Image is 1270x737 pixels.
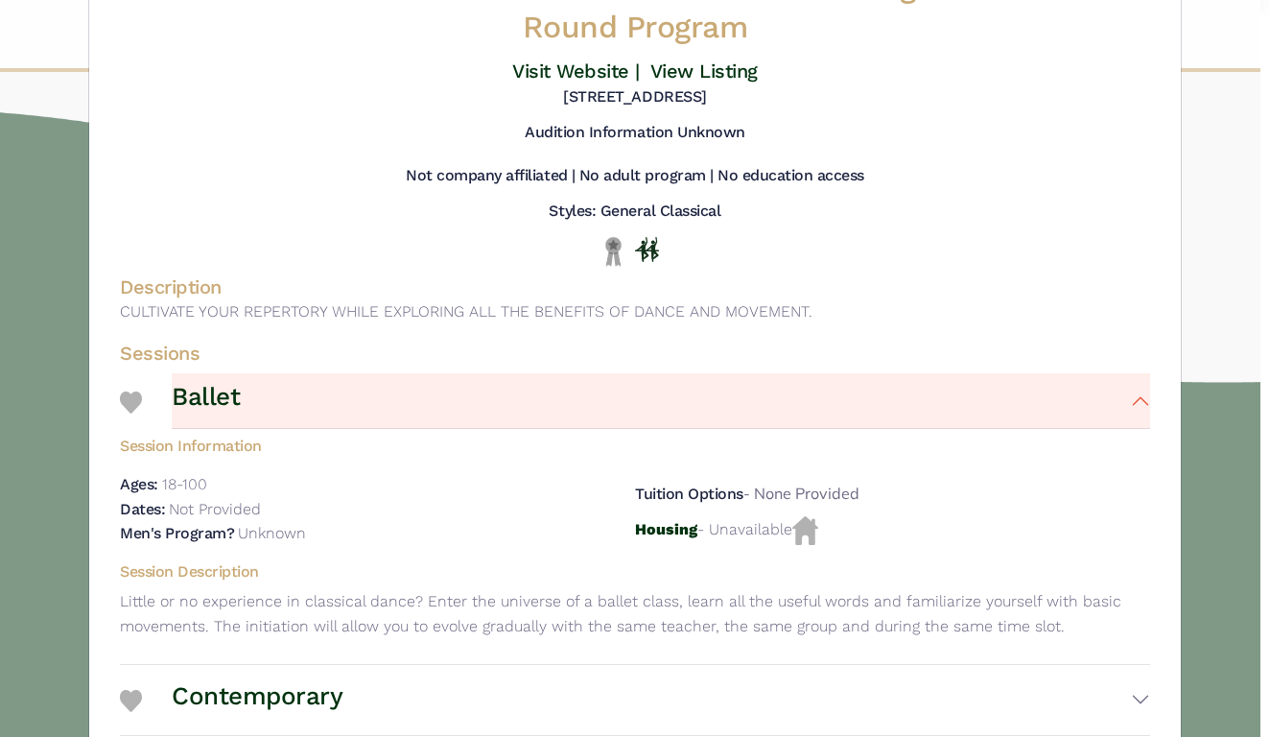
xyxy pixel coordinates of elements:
h5: Styles: General Classical [549,202,720,222]
h5: Tuition Options [635,485,743,503]
img: Heart [120,392,142,414]
p: CULTIVATE YOUR REPERTORY WHILE EXPLORING ALL THE BENEFITS OF DANCE AND MOVEMENT. [120,299,1150,324]
h5: Session Description [120,562,1150,582]
h3: Contemporary [172,680,342,713]
span: Housing [635,520,697,538]
h5: Session Information [120,429,1150,457]
h5: Audition Information Unknown [525,123,745,143]
h5: No adult program | [579,166,714,186]
img: Local [601,236,625,266]
h3: Ballet [172,381,240,414]
a: View Listing [650,59,758,83]
p: 18-100 [162,475,207,493]
p: - Unavailable [635,516,1150,545]
h5: No education access [717,166,864,186]
button: Ballet [172,373,1150,429]
h5: Dates: [120,500,165,518]
h4: Sessions [120,341,1150,366]
div: - None Provided [635,472,1150,516]
h5: [STREET_ADDRESS] [563,87,706,107]
button: Contemporary [172,673,1150,728]
p: Unknown [238,524,306,542]
h5: Ages: [120,475,158,493]
p: Little or no experience in classical dance? Enter the universe of a ballet class, learn all the u... [120,589,1150,638]
img: In Person [635,237,659,262]
a: Visit Website | [512,59,640,83]
h4: Description [120,274,1150,299]
img: Housing Unvailable [792,516,818,545]
h5: Not company affiliated | [406,166,575,186]
p: Not Provided [169,500,261,518]
img: Heart [120,690,142,712]
h5: Men's Program? [120,524,234,542]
